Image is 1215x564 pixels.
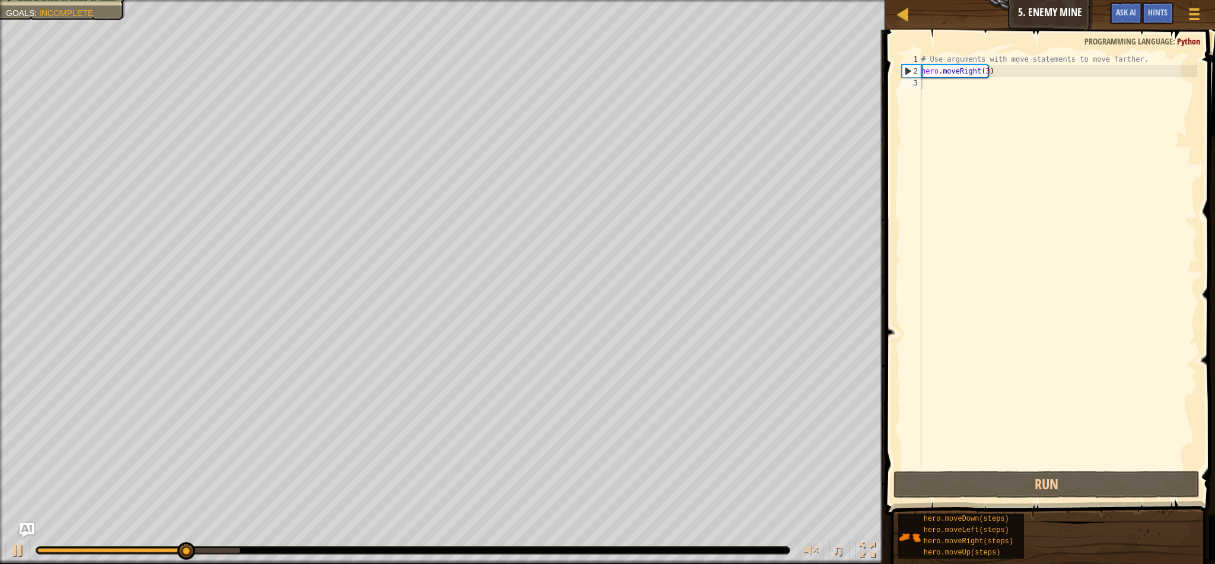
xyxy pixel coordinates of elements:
button: ♫ [829,540,850,564]
span: : [1173,36,1177,47]
button: Run [893,471,1200,498]
span: hero.moveRight(steps) [924,537,1013,546]
span: hero.moveUp(steps) [924,549,1001,557]
button: Show game menu [1179,2,1209,30]
div: 2 [902,65,921,77]
img: portrait.png [898,526,921,549]
span: Programming language [1084,36,1173,47]
span: Goals [6,8,34,18]
button: Ctrl + P: Play [6,540,30,564]
span: hero.moveLeft(steps) [924,526,1009,534]
span: Ask AI [1116,7,1136,18]
span: Hints [1148,7,1168,18]
span: Incomplete [39,8,93,18]
span: ♫ [832,541,844,559]
button: Ask AI [20,523,34,537]
div: 3 [902,77,921,89]
button: Toggle fullscreen [855,540,879,564]
button: Adjust volume [800,540,823,564]
div: 1 [902,53,921,65]
span: : [34,8,39,18]
button: Ask AI [1110,2,1142,24]
span: hero.moveDown(steps) [924,515,1009,523]
span: Python [1177,36,1200,47]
